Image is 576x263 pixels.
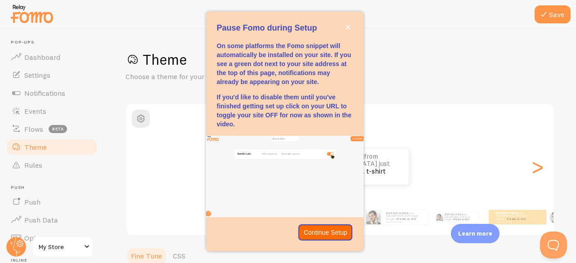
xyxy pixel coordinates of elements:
[436,214,443,221] img: Fomo
[24,125,43,134] span: Flows
[540,232,567,259] iframe: Help Scout Beacon - Open
[217,22,353,34] p: Pause Fomo during Setup
[386,211,408,215] strong: [PERSON_NAME]
[217,93,353,129] p: If you'd like to disable them until you've finished getting set up click on your URL to toggle yo...
[532,134,543,199] div: Next slide
[126,71,342,82] p: Choose a theme for your notifications
[386,211,424,223] p: from [GEOGRAPHIC_DATA] just bought a
[298,224,353,241] button: Continue Setup
[217,41,353,86] p: On some platforms the Fomo snippet will automatically be installed on your site. If you see a gre...
[206,12,364,251] div: Pause Fomo during Setup
[496,211,517,215] strong: [PERSON_NAME]
[550,210,563,223] img: Fomo
[5,102,98,120] a: Events
[5,120,98,138] a: Flows beta
[126,50,554,69] h1: Theme
[24,89,65,98] span: Notifications
[49,125,67,133] span: beta
[32,236,93,258] a: My Store
[458,229,492,238] p: Learn more
[5,193,98,211] a: Push
[9,2,54,25] img: fomo-relay-logo-orange.svg
[366,210,381,224] img: Fomo
[11,40,98,45] span: Pop-ups
[24,107,46,116] span: Events
[496,211,532,223] p: from [GEOGRAPHIC_DATA] just bought a
[126,110,553,124] h2: Classic
[5,48,98,66] a: Dashboard
[496,221,531,223] small: about 4 minutes ago
[24,143,47,152] span: Theme
[11,185,98,191] span: Push
[5,211,98,229] a: Push Data
[24,71,50,80] span: Settings
[454,218,469,221] a: Metallica t-shirt
[24,233,45,242] span: Opt-In
[24,215,58,224] span: Push Data
[507,217,526,221] a: Metallica t-shirt
[397,217,416,221] a: Metallica t-shirt
[445,212,475,222] p: from [GEOGRAPHIC_DATA] just bought a
[445,213,463,216] strong: [PERSON_NAME]
[451,224,499,243] div: Learn more
[5,156,98,174] a: Rules
[5,229,98,247] a: Opt-In
[386,221,423,223] small: about 4 minutes ago
[304,228,347,237] p: Continue Setup
[5,138,98,156] a: Theme
[24,160,42,169] span: Rules
[5,84,98,102] a: Notifications
[343,22,353,32] button: close,
[24,53,60,62] span: Dashboard
[5,66,98,84] a: Settings
[39,241,81,252] span: My Store
[24,197,40,206] span: Push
